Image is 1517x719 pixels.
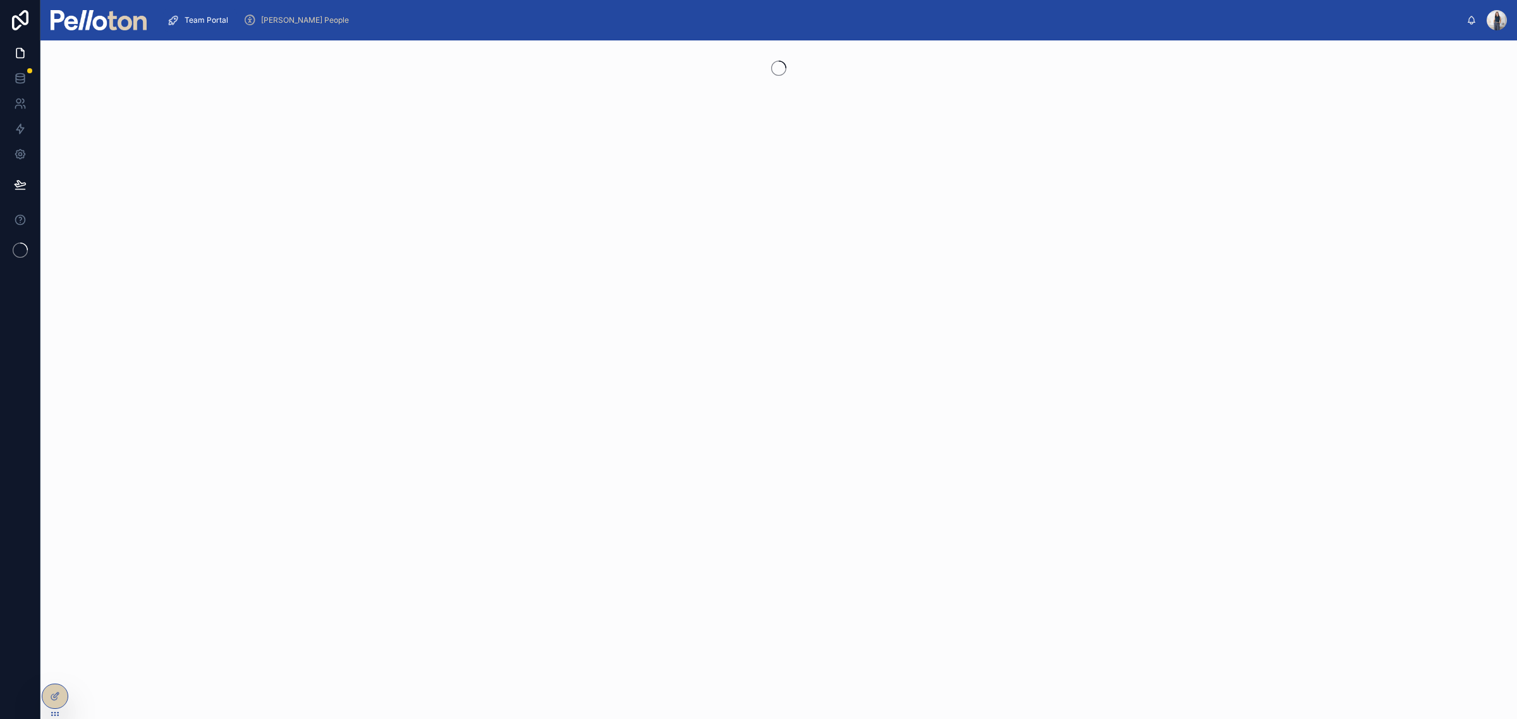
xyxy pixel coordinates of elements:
[261,15,349,25] span: [PERSON_NAME] People
[185,15,228,25] span: Team Portal
[157,6,1466,34] div: scrollable content
[51,10,147,30] img: App logo
[240,9,358,32] a: [PERSON_NAME] People
[163,9,237,32] a: Team Portal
